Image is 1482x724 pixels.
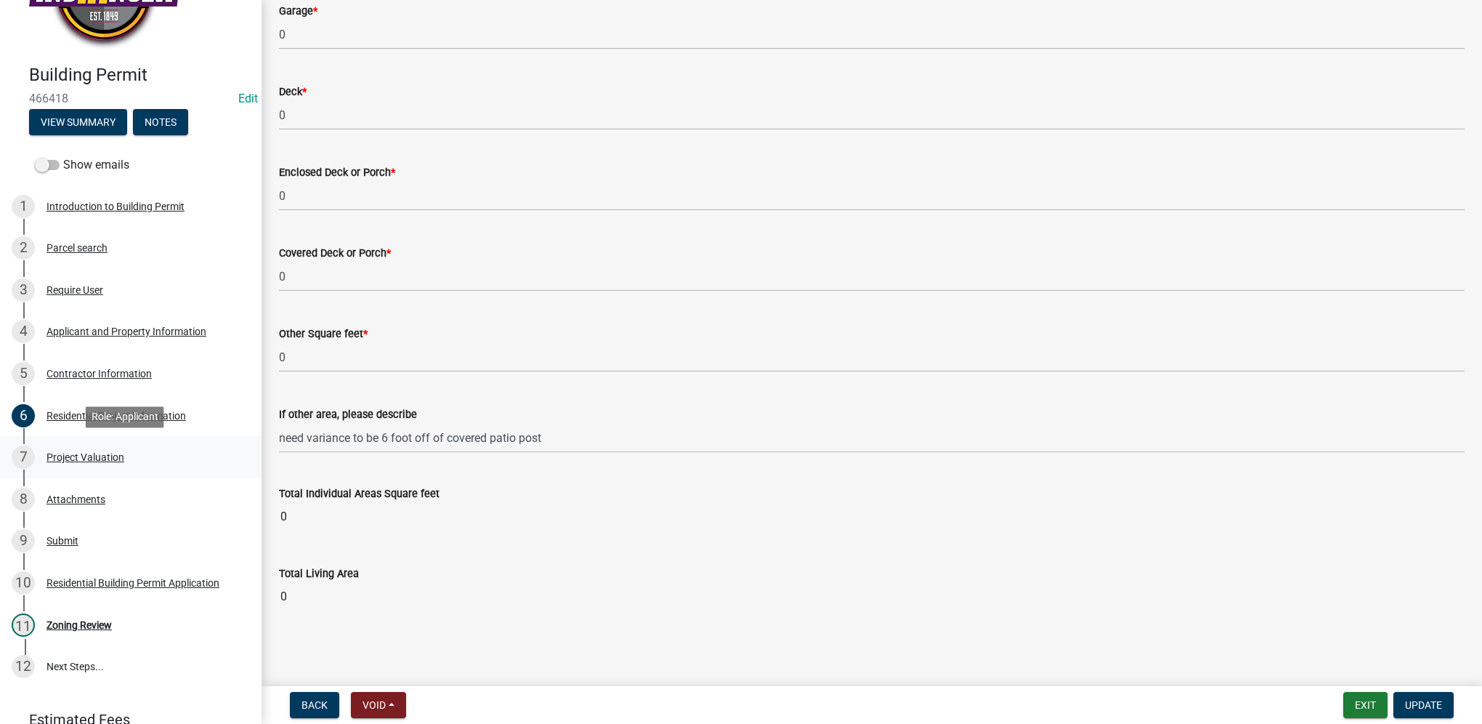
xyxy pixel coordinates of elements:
label: Enclosed Deck or Porch [279,168,395,178]
button: View Summary [29,109,127,135]
span: 466418 [29,92,232,105]
label: Garage [279,7,317,17]
h4: Building Permit [29,65,250,86]
button: Void [351,692,406,718]
div: Residential Building Permit Application [46,578,219,588]
a: Edit [238,92,258,105]
div: 8 [12,488,35,511]
div: 1 [12,195,35,218]
label: Show emails [35,156,129,174]
wm-modal-confirm: Summary [29,117,127,129]
wm-modal-confirm: Notes [133,117,188,129]
wm-modal-confirm: Edit Application Number [238,92,258,105]
button: Notes [133,109,188,135]
div: 2 [12,236,35,260]
div: Applicant and Property Information [46,326,206,337]
button: Back [290,692,339,718]
label: Deck [279,87,307,97]
div: 3 [12,278,35,302]
div: Attachments [46,494,105,504]
div: Parcel search [46,243,108,253]
div: 4 [12,320,35,343]
span: Back [301,699,328,711]
label: Other Square feet [279,329,368,339]
div: Introduction to Building Permit [46,201,185,212]
div: 6 [12,404,35,427]
div: Contractor Information [46,369,152,379]
label: Total Living Area [279,569,359,579]
label: Covered Deck or Porch [279,249,391,259]
div: 12 [12,655,35,678]
label: If other area, please describe [279,410,417,420]
span: Update [1405,699,1442,711]
div: 9 [12,529,35,552]
div: Residential Project Information [46,411,186,421]
div: Require User [46,285,103,295]
div: Project Valuation [46,452,124,462]
button: Update [1393,692,1454,718]
span: Void [363,699,386,711]
button: Exit [1343,692,1388,718]
div: 7 [12,446,35,469]
div: 11 [12,614,35,637]
div: Role: Applicant [86,406,164,427]
div: Zoning Review [46,620,112,630]
label: Total Individual Areas Square feet [279,489,440,499]
div: 5 [12,362,35,385]
div: 10 [12,571,35,595]
div: Submit [46,536,78,546]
